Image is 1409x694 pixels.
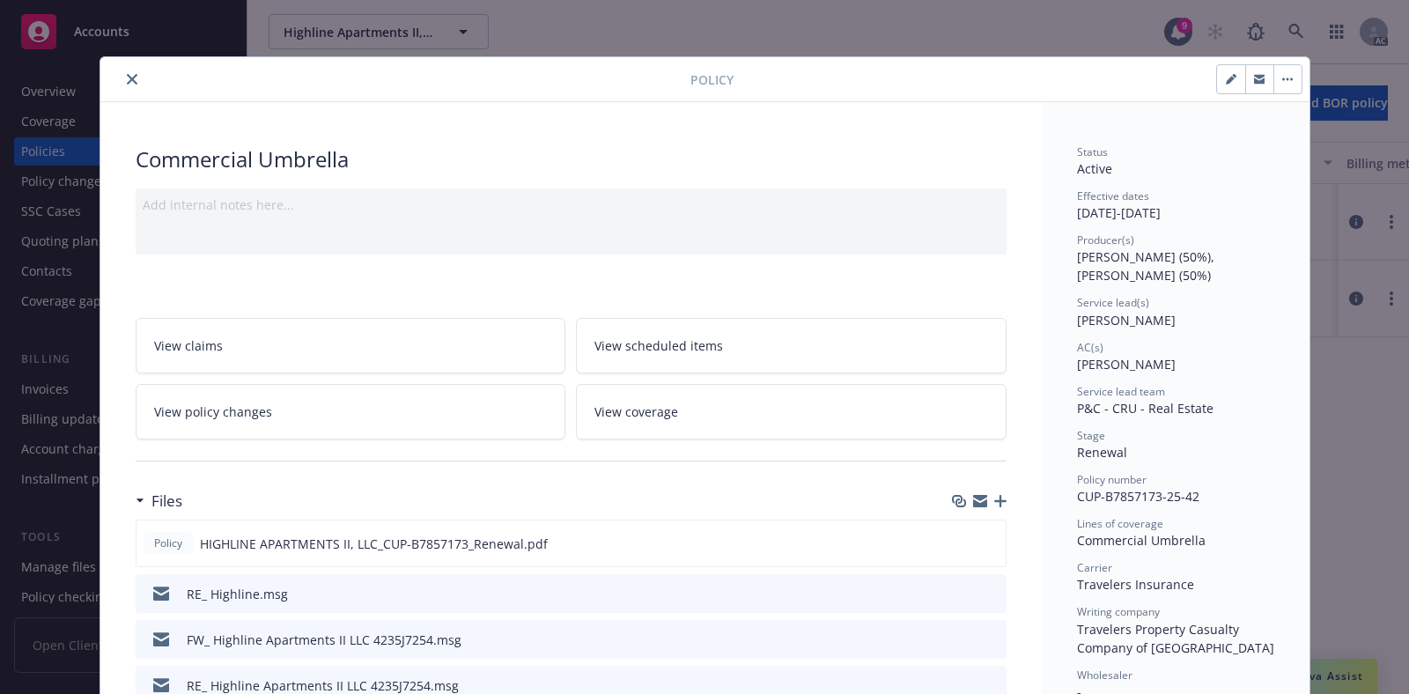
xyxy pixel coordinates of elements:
span: [PERSON_NAME] [1077,356,1176,373]
div: Add internal notes here... [143,196,1000,214]
span: CUP-B7857173-25-42 [1077,488,1199,505]
span: Carrier [1077,560,1112,575]
span: P&C - CRU - Real Estate [1077,400,1214,417]
span: AC(s) [1077,340,1103,355]
span: Policy [151,535,186,551]
span: Policy [690,70,734,89]
span: Service lead team [1077,384,1165,399]
div: Commercial Umbrella [136,144,1007,174]
button: preview file [984,631,1000,649]
div: Commercial Umbrella [1077,531,1274,550]
span: Producer(s) [1077,233,1134,247]
button: close [122,69,143,90]
div: Files [136,490,182,513]
button: download file [955,535,969,553]
span: View coverage [594,402,678,421]
span: Lines of coverage [1077,516,1163,531]
div: RE_ Highline.msg [187,585,288,603]
span: [PERSON_NAME] [1077,312,1176,329]
span: Wholesaler [1077,668,1132,683]
a: View claims [136,318,566,373]
span: Service lead(s) [1077,295,1149,310]
span: Stage [1077,428,1105,443]
span: Travelers Property Casualty Company of [GEOGRAPHIC_DATA] [1077,621,1274,656]
span: HIGHLINE APARTMENTS II, LLC_CUP-B7857173_Renewal.pdf [200,535,548,553]
span: Status [1077,144,1108,159]
a: View policy changes [136,384,566,439]
button: download file [955,585,970,603]
span: Effective dates [1077,188,1149,203]
div: [DATE] - [DATE] [1077,188,1274,222]
span: [PERSON_NAME] (50%), [PERSON_NAME] (50%) [1077,248,1218,284]
button: download file [955,631,970,649]
span: View policy changes [154,402,272,421]
span: Travelers Insurance [1077,576,1194,593]
a: View coverage [576,384,1007,439]
span: Active [1077,160,1112,177]
button: preview file [984,585,1000,603]
button: preview file [983,535,999,553]
a: View scheduled items [576,318,1007,373]
span: View claims [154,336,223,355]
h3: Files [151,490,182,513]
span: Policy number [1077,472,1147,487]
span: Renewal [1077,444,1127,461]
div: FW_ Highline Apartments II LLC 4235J7254.msg [187,631,461,649]
span: Writing company [1077,604,1160,619]
span: View scheduled items [594,336,723,355]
